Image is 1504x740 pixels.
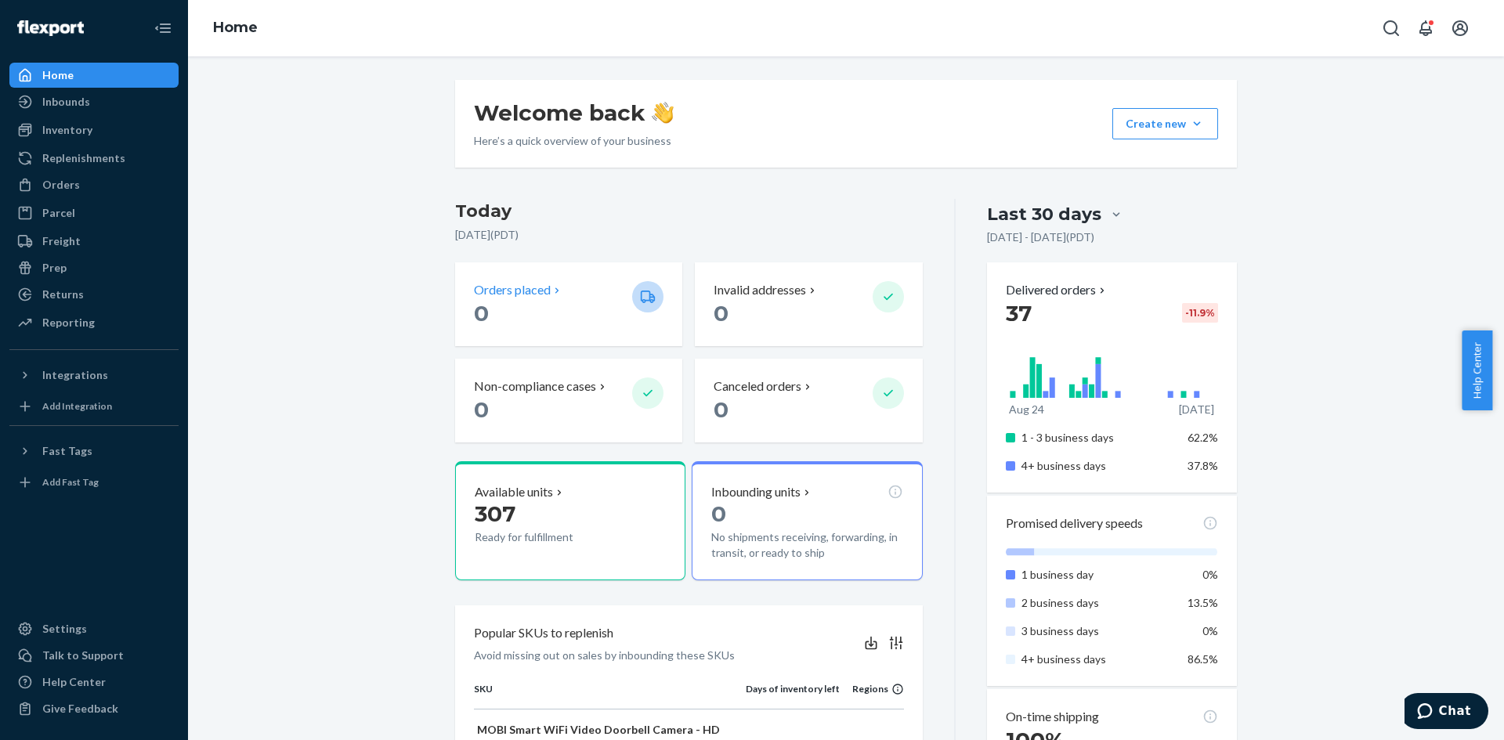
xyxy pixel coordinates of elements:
p: Avoid missing out on sales by inbounding these SKUs [474,648,735,663]
span: 37 [1006,300,1032,327]
div: Inbounds [42,94,90,110]
a: Reporting [9,310,179,335]
iframe: Opens a widget where you can chat to one of our agents [1405,693,1488,732]
p: 1 - 3 business days [1021,430,1176,446]
span: 0 [711,500,726,527]
div: Home [42,67,74,83]
div: Parcel [42,205,75,221]
a: Home [9,63,179,88]
button: Open Search Box [1376,13,1407,44]
p: Canceled orders [714,377,801,395]
img: Flexport logo [17,20,84,36]
span: 0 [474,300,489,327]
a: Prep [9,255,179,280]
button: Close Navigation [147,13,179,44]
a: Help Center [9,670,179,695]
div: Integrations [42,367,108,383]
p: Popular SKUs to replenish [474,624,613,642]
div: -11.9 % [1182,303,1218,323]
button: Non-compliance cases 0 [455,359,682,442]
span: 62.2% [1188,431,1218,444]
button: Available units307Ready for fulfillment [455,461,685,580]
div: Inventory [42,122,92,138]
p: 4+ business days [1021,652,1176,667]
p: Ready for fulfillment [475,529,620,545]
p: Orders placed [474,281,551,299]
p: Invalid addresses [714,281,806,299]
span: 0% [1202,624,1218,637]
button: Help Center [1462,330,1492,410]
th: SKU [474,682,746,709]
button: Canceled orders 0 [695,359,922,442]
button: Delivered orders [1006,281,1108,299]
img: hand-wave emoji [652,102,674,124]
button: Open notifications [1410,13,1441,44]
th: Days of inventory left [746,682,840,709]
p: No shipments receiving, forwarding, in transit, or ready to ship [711,529,902,561]
p: [DATE] ( PDT ) [455,227,923,243]
button: Orders placed 0 [455,262,682,346]
a: Home [213,19,258,36]
div: Freight [42,233,81,249]
div: Returns [42,287,84,302]
div: Add Integration [42,399,112,413]
p: 4+ business days [1021,458,1176,474]
div: Fast Tags [42,443,92,459]
h3: Today [455,199,923,224]
p: Inbounding units [711,483,801,501]
p: 1 business day [1021,567,1176,583]
button: Give Feedback [9,696,179,721]
a: Add Fast Tag [9,470,179,495]
p: 2 business days [1021,595,1176,611]
a: Orders [9,172,179,197]
div: Reporting [42,315,95,330]
button: Fast Tags [9,439,179,464]
div: Add Fast Tag [42,475,99,489]
p: Available units [475,483,553,501]
p: [DATE] [1179,402,1214,417]
div: Prep [42,260,67,276]
p: Non-compliance cases [474,377,596,395]
span: 0 [714,396,728,423]
div: Orders [42,177,80,193]
p: On-time shipping [1006,708,1099,726]
a: Returns [9,282,179,307]
h1: Welcome back [474,99,674,127]
a: Parcel [9,200,179,226]
span: 0 [714,300,728,327]
div: Talk to Support [42,648,124,663]
a: Add Integration [9,394,179,419]
button: Inbounding units0No shipments receiving, forwarding, in transit, or ready to ship [692,461,922,580]
span: 0 [474,396,489,423]
a: Replenishments [9,146,179,171]
span: 307 [475,500,515,527]
span: 37.8% [1188,459,1218,472]
span: 0% [1202,568,1218,581]
a: Inventory [9,117,179,143]
div: Last 30 days [987,202,1101,226]
p: [DATE] - [DATE] ( PDT ) [987,229,1094,245]
div: Settings [42,621,87,637]
a: Freight [9,229,179,254]
button: Talk to Support [9,643,179,668]
div: Replenishments [42,150,125,166]
div: Give Feedback [42,701,118,717]
p: Promised delivery speeds [1006,514,1143,532]
span: 13.5% [1188,596,1218,609]
span: 86.5% [1188,652,1218,666]
button: Invalid addresses 0 [695,262,922,346]
p: Here’s a quick overview of your business [474,133,674,149]
ol: breadcrumbs [201,5,270,51]
a: Inbounds [9,89,179,114]
a: Settings [9,616,179,641]
button: Integrations [9,363,179,388]
div: Help Center [42,674,106,690]
p: Aug 24 [1009,402,1044,417]
button: Open account menu [1444,13,1476,44]
p: 3 business days [1021,623,1176,639]
button: Create new [1112,108,1218,139]
div: Regions [840,682,904,695]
